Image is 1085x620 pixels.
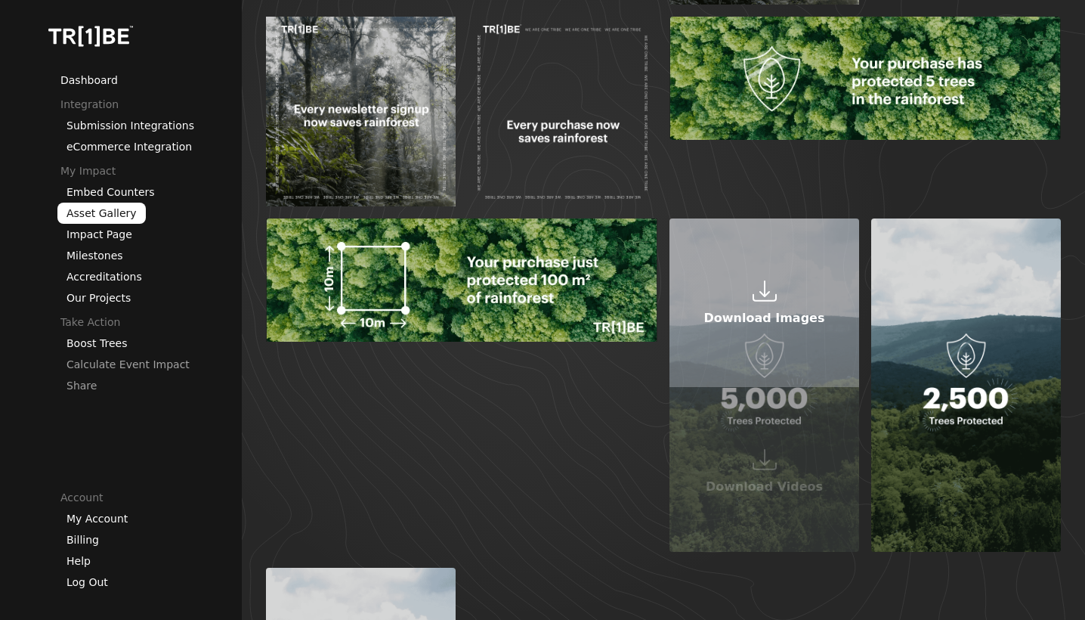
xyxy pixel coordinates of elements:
[60,315,242,330] p: Take Action
[706,478,823,496] p: Download Videos
[60,74,118,86] a: Dashboard
[66,553,91,569] button: Help
[66,250,123,262] a: Milestones
[66,186,155,198] a: Embed Counters
[704,309,825,327] p: Download Images
[66,119,194,132] a: Submission Integrations
[66,271,142,283] a: Accreditations
[66,380,97,392] a: Share
[60,97,242,112] p: Integration
[60,163,242,178] p: My Impact
[66,292,131,304] a: Our Projects
[66,513,128,525] a: My Account
[66,228,132,240] a: Impact Page
[57,203,146,224] a: Asset Gallery
[66,337,127,349] a: Boost Trees
[60,490,242,505] p: Account
[66,534,99,546] a: Billing
[66,358,190,370] a: Calculate Event Impact
[66,141,192,153] a: eCommerce Integration
[669,387,859,556] button: Download Videos
[669,219,859,387] button: Download Images
[66,575,108,590] button: Log Out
